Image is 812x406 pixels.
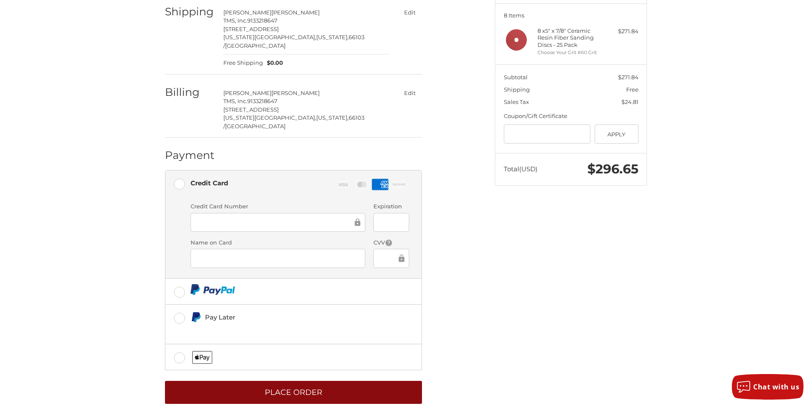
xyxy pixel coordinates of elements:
h2: Billing [165,86,215,99]
span: [GEOGRAPHIC_DATA] [225,42,286,49]
span: Chat with us [753,382,799,392]
button: Place Order [165,381,422,404]
button: Apply [595,124,639,144]
div: Pay Later [205,310,363,324]
span: 9133218647 [247,98,277,104]
span: $24.81 [621,98,639,105]
img: Pay Later icon [191,312,201,322]
li: Choose Your Grit #60 Grit [537,49,603,56]
div: Credit Card [191,176,228,190]
iframe: Secure Credit Card Frame - Expiration Date [379,217,403,227]
iframe: PayPal Message 2 [191,326,364,334]
button: Edit [397,87,422,99]
span: Sales Tax [504,98,529,105]
span: [US_STATE], [316,34,349,40]
span: Shipping [504,86,530,93]
span: [US_STATE][GEOGRAPHIC_DATA], [223,34,316,40]
iframe: Secure Credit Card Frame - Credit Card Number [196,217,353,227]
span: Subtotal [504,74,528,81]
span: 66103 / [223,34,364,49]
label: CVV [373,239,409,247]
label: Expiration [373,202,409,211]
button: Edit [397,6,422,19]
span: Total (USD) [504,165,537,173]
h2: Shipping [165,5,215,18]
span: $0.00 [263,59,283,67]
span: 9133218647 [247,17,277,24]
img: Applepay icon [192,351,212,364]
span: [STREET_ADDRESS] [223,26,279,32]
span: [US_STATE], [316,114,349,121]
span: [PERSON_NAME] [223,9,272,16]
span: [GEOGRAPHIC_DATA] [225,123,286,130]
button: Chat with us [732,374,803,400]
span: [STREET_ADDRESS] [223,106,279,113]
input: Gift Certificate or Coupon Code [504,124,591,144]
span: [PERSON_NAME] [272,9,320,16]
span: Free Shipping [223,59,263,67]
h3: 8 Items [504,12,639,19]
label: Credit Card Number [191,202,365,211]
img: PayPal icon [191,284,235,295]
span: $271.84 [618,74,639,81]
span: Free [626,86,639,93]
h2: Payment [165,149,215,162]
span: TMS, Inc. [223,17,247,24]
iframe: Secure Credit Card Frame - Cardholder Name [196,253,359,263]
span: [US_STATE][GEOGRAPHIC_DATA], [223,114,316,121]
span: $296.65 [587,161,639,177]
span: TMS, Inc. [223,98,247,104]
span: [PERSON_NAME] [223,89,272,96]
label: Name on Card [191,239,365,247]
div: $271.84 [605,27,639,36]
div: Coupon/Gift Certificate [504,112,639,121]
h4: 8 x 5" x 7/8" Ceramic Resin Fiber Sanding Discs - 25 Pack [537,27,603,48]
span: 66103 / [223,114,364,130]
span: [PERSON_NAME] [272,89,320,96]
iframe: Secure Credit Card Frame - CVV [379,253,396,263]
